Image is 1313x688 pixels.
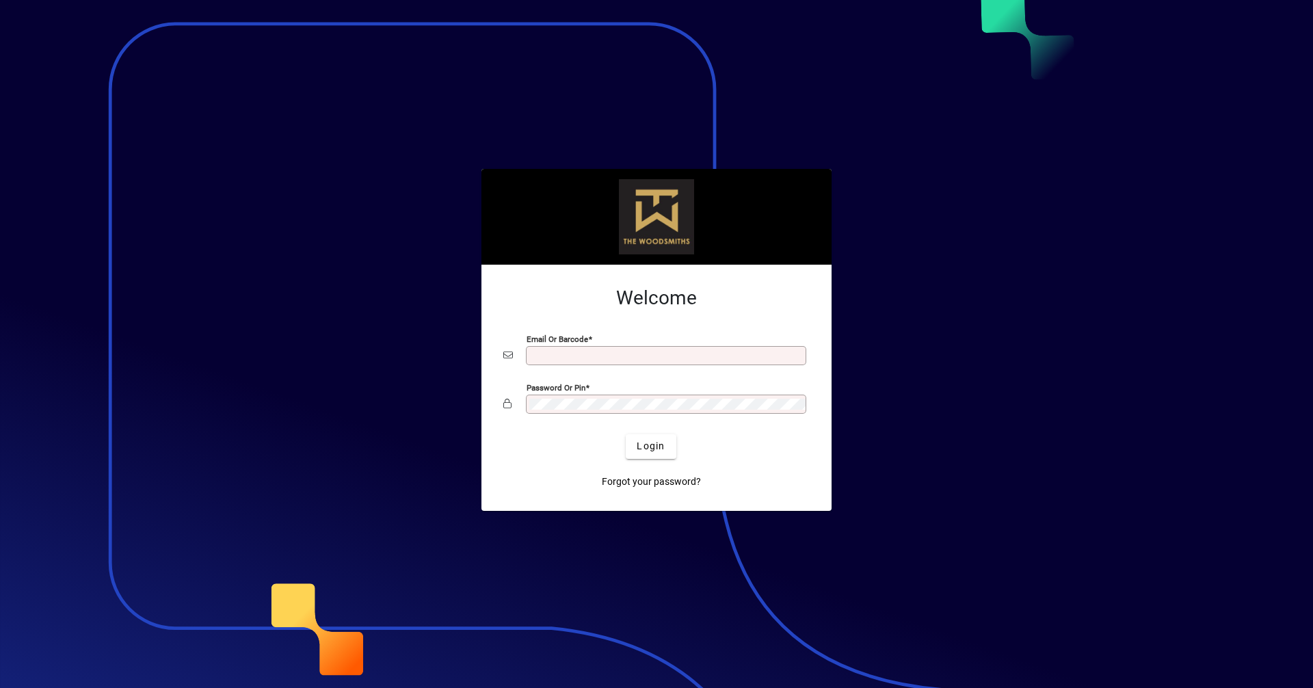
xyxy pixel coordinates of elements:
[626,434,676,459] button: Login
[527,334,588,343] mat-label: Email or Barcode
[527,382,585,392] mat-label: Password or Pin
[637,439,665,453] span: Login
[602,475,701,489] span: Forgot your password?
[503,287,810,310] h2: Welcome
[596,470,706,494] a: Forgot your password?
